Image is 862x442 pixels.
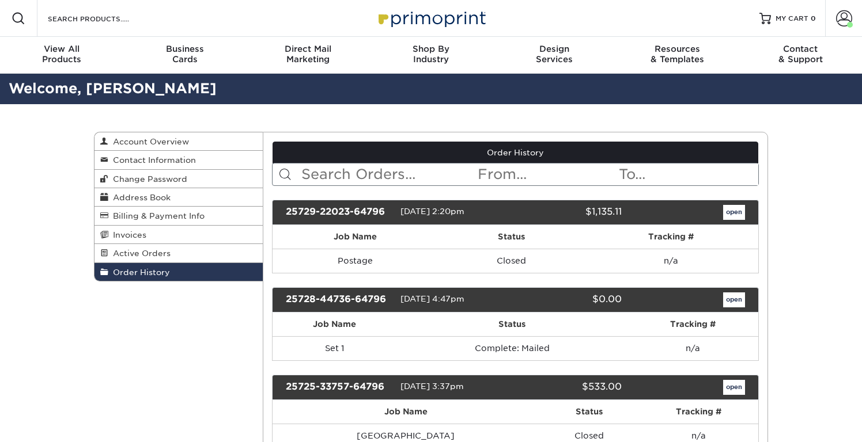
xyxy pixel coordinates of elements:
[3,407,98,438] iframe: Google Customer Reviews
[108,211,205,220] span: Billing & Payment Info
[108,249,171,258] span: Active Orders
[616,44,739,54] span: Resources
[723,205,745,220] a: open
[123,44,247,64] div: Cards
[123,44,247,54] span: Business
[369,44,493,64] div: Industry
[373,6,489,31] img: Primoprint
[277,205,400,220] div: 25729-22023-64796
[616,37,739,74] a: Resources& Templates
[273,313,397,336] th: Job Name
[438,225,584,249] th: Status
[108,193,171,202] span: Address Book
[277,292,400,307] div: 25728-44736-64796
[506,292,630,307] div: $0.00
[723,380,745,395] a: open
[584,225,758,249] th: Tracking #
[108,268,170,277] span: Order History
[739,44,862,54] span: Contact
[400,382,464,391] span: [DATE] 3:37pm
[723,292,745,307] a: open
[584,249,758,273] td: n/a
[273,249,438,273] td: Postage
[739,44,862,64] div: & Support
[273,400,539,424] th: Job Name
[246,44,369,54] span: Direct Mail
[94,263,263,281] a: Order History
[273,142,759,163] a: Order History
[246,37,369,74] a: Direct MailMarketing
[627,313,758,336] th: Tracking #
[273,336,397,360] td: Set 1
[493,37,616,74] a: DesignServices
[94,188,263,207] a: Address Book
[108,137,189,146] span: Account Overview
[811,14,816,22] span: 0
[739,37,862,74] a: Contact& Support
[539,400,639,424] th: Status
[123,37,247,74] a: BusinessCards
[477,163,617,185] input: From...
[300,163,477,185] input: Search Orders...
[616,44,739,64] div: & Templates
[94,207,263,225] a: Billing & Payment Info
[108,155,196,165] span: Contact Information
[94,244,263,262] a: Active Orders
[397,313,627,336] th: Status
[506,205,630,220] div: $1,135.11
[369,37,493,74] a: Shop ByIndustry
[400,207,464,216] span: [DATE] 2:20pm
[397,336,627,360] td: Complete: Mailed
[776,14,808,24] span: MY CART
[400,294,464,303] span: [DATE] 4:47pm
[94,170,263,188] a: Change Password
[108,230,146,239] span: Invoices
[618,163,758,185] input: To...
[627,336,758,360] td: n/a
[493,44,616,54] span: Design
[246,44,369,64] div: Marketing
[493,44,616,64] div: Services
[94,151,263,169] a: Contact Information
[94,226,263,244] a: Invoices
[273,225,438,249] th: Job Name
[108,174,187,184] span: Change Password
[506,380,630,395] div: $533.00
[369,44,493,54] span: Shop By
[94,132,263,151] a: Account Overview
[47,12,159,25] input: SEARCH PRODUCTS.....
[438,249,584,273] td: Closed
[639,400,758,424] th: Tracking #
[277,380,400,395] div: 25725-33757-64796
